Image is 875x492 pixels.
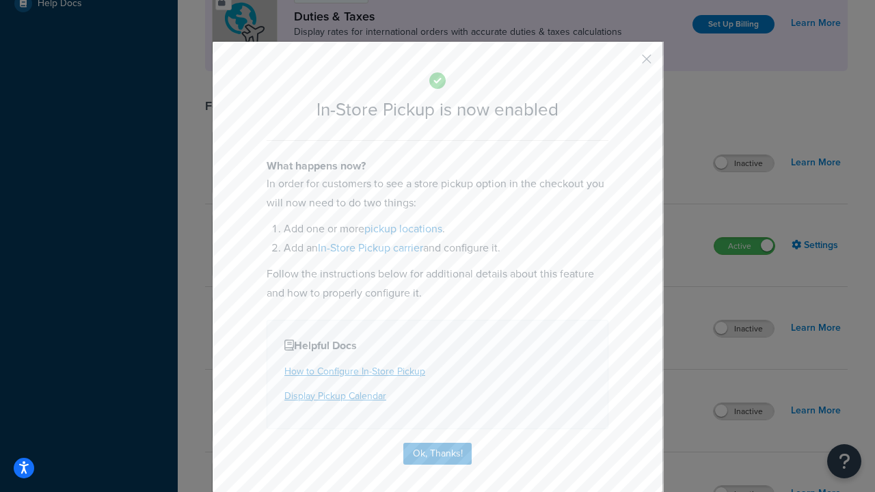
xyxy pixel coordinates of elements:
a: In-Store Pickup carrier [318,240,423,256]
p: Follow the instructions below for additional details about this feature and how to properly confi... [267,264,608,303]
h2: In-Store Pickup is now enabled [267,100,608,120]
p: In order for customers to see a store pickup option in the checkout you will now need to do two t... [267,174,608,213]
a: Display Pickup Calendar [284,389,386,403]
a: pickup locations [364,221,442,236]
li: Add one or more . [284,219,608,238]
li: Add an and configure it. [284,238,608,258]
h4: What happens now? [267,158,608,174]
button: Ok, Thanks! [403,443,472,465]
a: How to Configure In-Store Pickup [284,364,425,379]
h4: Helpful Docs [284,338,591,354]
